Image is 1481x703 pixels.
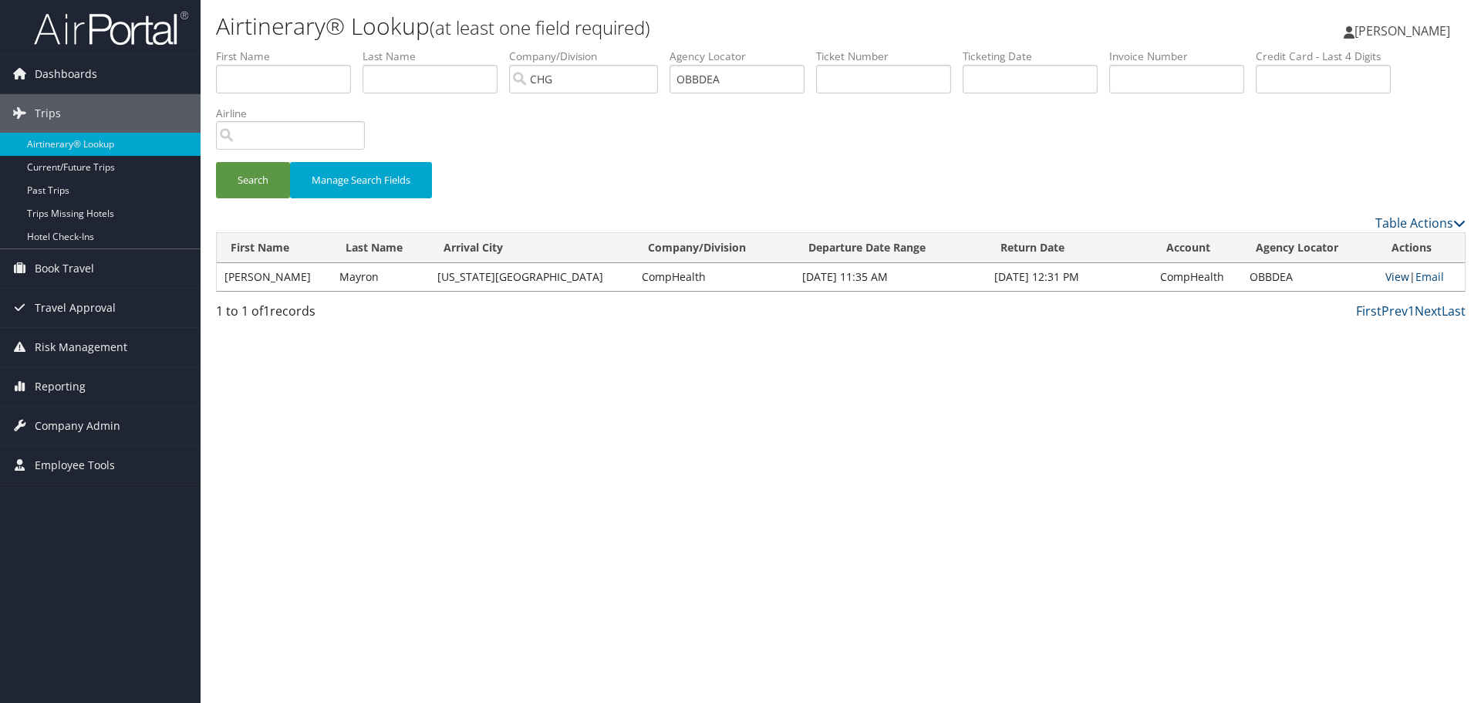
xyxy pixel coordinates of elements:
a: View [1385,269,1409,284]
th: First Name: activate to sort column ascending [217,233,332,263]
label: First Name [216,49,363,64]
td: | [1378,263,1465,291]
span: Reporting [35,367,86,406]
a: Next [1415,302,1442,319]
th: Company/Division [634,233,794,263]
th: Actions [1378,233,1465,263]
span: Trips [35,94,61,133]
th: Last Name: activate to sort column ascending [332,233,430,263]
label: Credit Card - Last 4 Digits [1256,49,1402,64]
th: Agency Locator: activate to sort column ascending [1242,233,1378,263]
small: (at least one field required) [430,15,650,40]
label: Invoice Number [1109,49,1256,64]
h1: Airtinerary® Lookup [216,10,1049,42]
th: Departure Date Range: activate to sort column ascending [794,233,987,263]
td: [US_STATE][GEOGRAPHIC_DATA] [430,263,634,291]
span: Dashboards [35,55,97,93]
span: Book Travel [35,249,94,288]
span: Company Admin [35,407,120,445]
a: 1 [1408,302,1415,319]
img: airportal-logo.png [34,10,188,46]
button: Search [216,162,290,198]
th: Arrival City: activate to sort column ascending [430,233,634,263]
label: Agency Locator [670,49,816,64]
a: [PERSON_NAME] [1344,8,1466,54]
td: CompHealth [1152,263,1242,291]
td: [PERSON_NAME] [217,263,332,291]
a: Last [1442,302,1466,319]
div: 1 to 1 of records [216,302,511,328]
td: [DATE] 12:31 PM [987,263,1152,291]
td: CompHealth [634,263,794,291]
button: Manage Search Fields [290,162,432,198]
span: Employee Tools [35,446,115,485]
label: Ticketing Date [963,49,1109,64]
a: First [1356,302,1381,319]
td: [DATE] 11:35 AM [794,263,987,291]
span: Risk Management [35,328,127,367]
span: 1 [263,302,270,319]
span: [PERSON_NAME] [1354,22,1450,39]
a: Table Actions [1375,215,1466,232]
th: Return Date: activate to sort column ascending [987,233,1152,263]
label: Ticket Number [816,49,963,64]
a: Prev [1381,302,1408,319]
td: Mayron [332,263,430,291]
td: OBBDEA [1242,263,1378,291]
th: Account: activate to sort column ascending [1152,233,1242,263]
label: Airline [216,106,376,121]
span: Travel Approval [35,289,116,327]
a: Email [1415,269,1444,284]
label: Company/Division [509,49,670,64]
label: Last Name [363,49,509,64]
